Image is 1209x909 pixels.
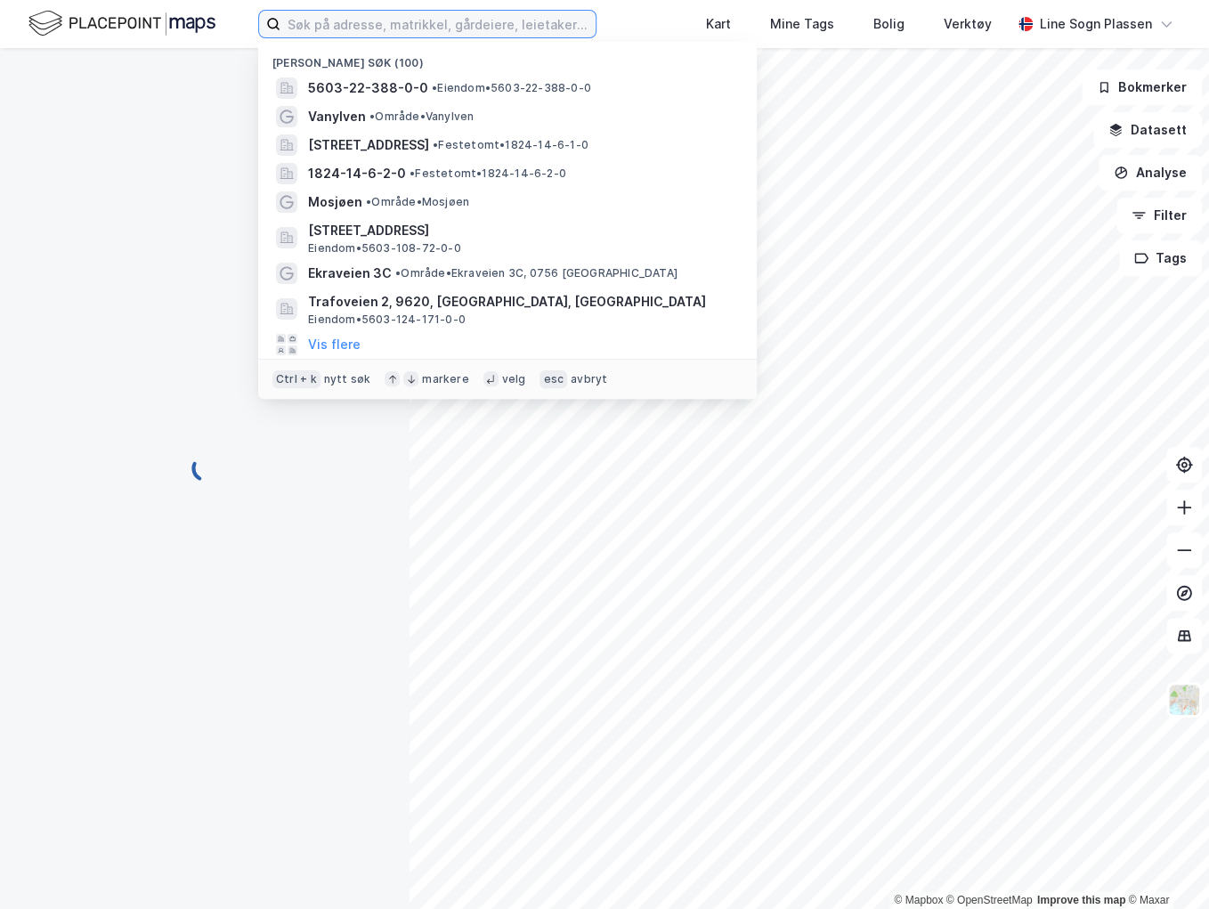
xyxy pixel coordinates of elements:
[706,13,731,35] div: Kart
[422,372,468,386] div: markere
[1119,240,1202,276] button: Tags
[540,370,567,388] div: esc
[191,454,219,483] img: spinner.a6d8c91a73a9ac5275cf975e30b51cfb.svg
[1037,894,1125,906] a: Improve this map
[308,163,406,184] span: 1824-14-6-2-0
[410,166,415,180] span: •
[308,312,466,327] span: Eiendom • 5603-124-171-0-0
[502,372,526,386] div: velg
[770,13,834,35] div: Mine Tags
[1120,824,1209,909] iframe: Chat Widget
[410,166,566,181] span: Festetomt • 1824-14-6-2-0
[280,11,596,37] input: Søk på adresse, matrikkel, gårdeiere, leietakere eller personer
[258,42,757,74] div: [PERSON_NAME] søk (100)
[324,372,371,386] div: nytt søk
[308,77,428,99] span: 5603-22-388-0-0
[308,291,735,312] span: Trafoveien 2, 9620, [GEOGRAPHIC_DATA], [GEOGRAPHIC_DATA]
[308,220,735,241] span: [STREET_ADDRESS]
[432,81,437,94] span: •
[1099,155,1202,191] button: Analyse
[944,13,992,35] div: Verktøy
[433,138,588,152] span: Festetomt • 1824-14-6-1-0
[1082,69,1202,105] button: Bokmerker
[369,110,474,124] span: Område • Vanylven
[873,13,905,35] div: Bolig
[28,8,215,39] img: logo.f888ab2527a4732fd821a326f86c7f29.svg
[1040,13,1152,35] div: Line Sogn Plassen
[1120,824,1209,909] div: Kontrollprogram for chat
[272,370,321,388] div: Ctrl + k
[432,81,591,95] span: Eiendom • 5603-22-388-0-0
[1167,683,1201,717] img: Z
[366,195,469,209] span: Område • Mosjøen
[1116,198,1202,233] button: Filter
[369,110,375,123] span: •
[366,195,371,208] span: •
[308,191,362,213] span: Mosjøen
[395,266,678,280] span: Område • Ekraveien 3C, 0756 [GEOGRAPHIC_DATA]
[308,334,361,355] button: Vis flere
[308,106,366,127] span: Vanylven
[308,241,461,256] span: Eiendom • 5603-108-72-0-0
[894,894,943,906] a: Mapbox
[308,134,429,156] span: [STREET_ADDRESS]
[571,372,607,386] div: avbryt
[946,894,1033,906] a: OpenStreetMap
[433,138,438,151] span: •
[395,266,401,280] span: •
[308,263,392,284] span: Ekraveien 3C
[1093,112,1202,148] button: Datasett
